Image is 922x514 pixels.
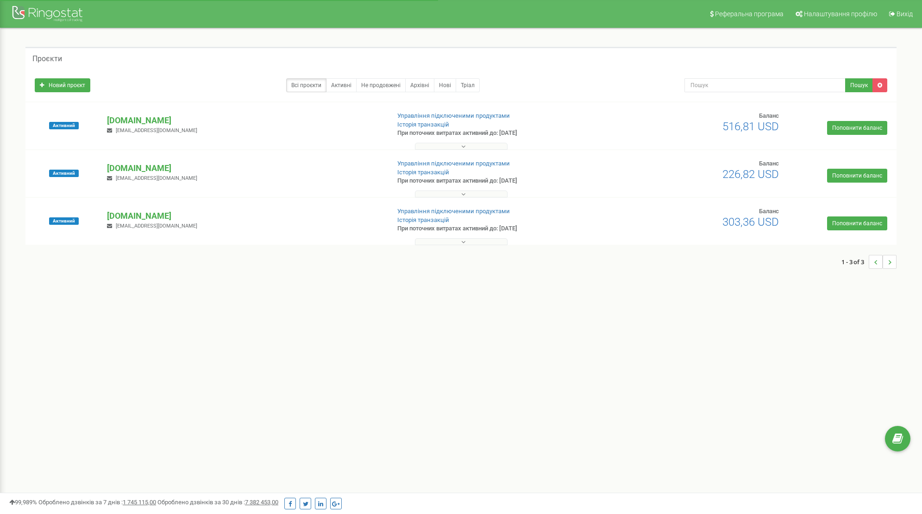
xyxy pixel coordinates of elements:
[397,177,600,185] p: При поточних витратах активний до: [DATE]
[107,162,382,174] p: [DOMAIN_NAME]
[326,78,357,92] a: Активні
[107,114,382,127] p: [DOMAIN_NAME]
[715,10,784,18] span: Реферальна програма
[827,121,887,135] a: Поповнити баланс
[841,246,897,278] nav: ...
[759,160,779,167] span: Баланс
[397,216,449,223] a: Історія транзакцій
[116,175,197,181] span: [EMAIL_ADDRESS][DOMAIN_NAME]
[116,223,197,229] span: [EMAIL_ADDRESS][DOMAIN_NAME]
[49,170,79,177] span: Активний
[456,78,480,92] a: Тріал
[107,210,382,222] p: [DOMAIN_NAME]
[722,168,779,181] span: 226,82 USD
[397,129,600,138] p: При поточних витратах активний до: [DATE]
[759,208,779,215] span: Баланс
[684,78,846,92] input: Пошук
[397,224,600,233] p: При поточних витратах активний до: [DATE]
[38,499,156,506] span: Оброблено дзвінків за 7 днів :
[845,78,873,92] button: Пошук
[157,499,278,506] span: Оброблено дзвінків за 30 днів :
[397,121,449,128] a: Історія транзакцій
[9,499,37,506] span: 99,989%
[434,78,456,92] a: Нові
[397,208,510,215] a: Управління підключеними продуктами
[116,127,197,133] span: [EMAIL_ADDRESS][DOMAIN_NAME]
[356,78,406,92] a: Не продовжені
[759,112,779,119] span: Баланс
[405,78,434,92] a: Архівні
[397,112,510,119] a: Управління підключеними продуктами
[49,122,79,129] span: Активний
[804,10,877,18] span: Налаштування профілю
[841,255,869,269] span: 1 - 3 of 3
[286,78,326,92] a: Всі проєкти
[827,216,887,230] a: Поповнити баланс
[397,160,510,167] a: Управління підключеними продуктами
[722,120,779,133] span: 516,81 USD
[245,499,278,506] u: 7 382 453,00
[35,78,90,92] a: Новий проєкт
[397,169,449,176] a: Історія транзакцій
[897,10,913,18] span: Вихід
[49,217,79,225] span: Активний
[722,216,779,228] span: 303,36 USD
[32,55,62,63] h5: Проєкти
[827,169,887,183] a: Поповнити баланс
[123,499,156,506] u: 1 745 115,00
